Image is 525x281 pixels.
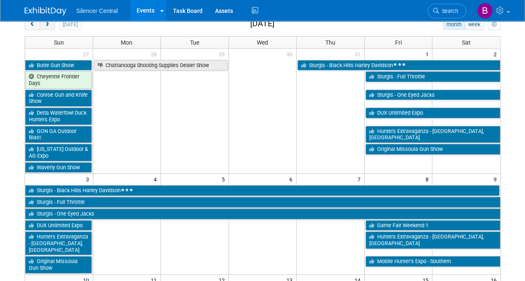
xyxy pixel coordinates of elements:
[428,4,466,18] a: Search
[94,60,228,71] a: Chattanooga Shooting Supplies Dealer Show
[25,162,92,173] a: Waverly Gun Show
[325,39,335,46] span: Thu
[25,185,500,196] a: Sturgis - Black Hills Harley Davidson
[365,256,500,267] a: Mobile Hunter’s Expo - Southern
[354,49,364,59] span: 31
[25,90,92,107] a: Conroe Gun and Knife Show
[286,49,296,59] span: 30
[121,39,132,46] span: Mon
[462,39,471,46] span: Sat
[25,197,500,208] a: Sturgis - Full Throttle
[40,19,55,30] button: next
[221,174,228,184] span: 5
[82,49,93,59] span: 27
[365,108,500,118] a: DUX Unlimited Expo
[365,126,500,143] a: Hunters Extravaganza - [GEOGRAPHIC_DATA], [GEOGRAPHIC_DATA]
[25,126,92,143] a: GON GA Outdoor Blast
[76,8,118,14] span: Silencer Central
[477,3,493,19] img: Billee Page
[424,49,432,59] span: 1
[25,220,92,231] a: DUX Unlimited Expo
[439,8,458,14] span: Search
[25,60,92,71] a: Butte Gun Show
[493,49,500,59] span: 2
[54,39,64,46] span: Sun
[365,71,500,82] a: Sturgis - Full Throttle
[250,19,274,28] h2: [DATE]
[395,39,402,46] span: Fri
[488,19,500,30] button: myCustomButton
[85,174,93,184] span: 3
[443,19,465,30] button: month
[25,208,500,219] a: Sturgis - One Eyed Jacks
[218,49,228,59] span: 29
[357,174,364,184] span: 7
[153,174,160,184] span: 4
[424,174,432,184] span: 8
[297,60,500,71] a: Sturgis - Black Hills Harley Davidson
[365,231,500,248] a: Hunters Extravaganza - [GEOGRAPHIC_DATA], [GEOGRAPHIC_DATA]
[25,144,92,161] a: [US_STATE] Outdoor & AG Expo
[25,19,40,30] button: prev
[464,19,484,30] button: week
[365,90,500,100] a: Sturgis - One Eyed Jacks
[365,144,500,155] a: Original Missoula Gun Show
[25,7,66,15] img: ExhibitDay
[492,22,497,28] i: Personalize Calendar
[190,39,199,46] span: Tue
[25,108,92,125] a: Delta Waterfowl Duck Hunters Expo
[493,174,500,184] span: 9
[150,49,160,59] span: 28
[59,19,81,30] button: [DATE]
[257,39,268,46] span: Wed
[25,256,92,273] a: Original Missoula Gun Show
[25,231,92,255] a: Hunters Extravaganza - [GEOGRAPHIC_DATA], [GEOGRAPHIC_DATA]
[25,71,92,88] a: Cheyenne Frontier Days
[365,220,500,231] a: Game Fair Weekend 1
[289,174,296,184] span: 6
